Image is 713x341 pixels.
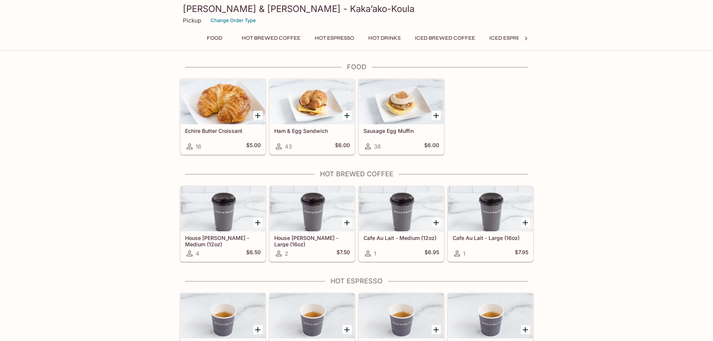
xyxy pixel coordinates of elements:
div: Espresso - Double Shot [270,293,354,338]
button: Add Macchiato - Single Shot [432,325,441,334]
a: Cafe Au Lait - Medium (12oz)1$6.95 [359,186,444,262]
button: Add House Blend Kaka’ako - Large (16oz) [342,218,352,227]
h5: Ham & Egg Sandwich [274,128,350,134]
a: Cafe Au Lait - Large (16oz)1$7.95 [448,186,533,262]
a: Echire Butter Croissant16$5.00 [180,79,266,155]
button: Add Ham & Egg Sandwich [342,111,352,120]
h5: Cafe Au Lait - Large (16oz) [453,235,528,241]
span: 4 [196,250,199,257]
h4: Hot Brewed Coffee [180,170,534,178]
h5: $5.00 [246,142,261,151]
a: Sausage Egg Muffin38$6.00 [359,79,444,155]
h5: Sausage Egg Muffin [363,128,439,134]
h4: Hot Espresso [180,277,534,285]
button: Add House Blend Kaka’ako - Medium (12oz) [253,218,263,227]
h5: House [PERSON_NAME] - Medium (12oz) [185,235,261,247]
button: Iced Brewed Coffee [411,33,479,43]
div: Sausage Egg Muffin [359,79,444,124]
h5: House [PERSON_NAME] - Large (16oz) [274,235,350,247]
h5: $6.50 [246,249,261,258]
h3: [PERSON_NAME] & [PERSON_NAME] - Kaka’ako-Koula [183,3,531,15]
button: Hot Espresso [311,33,358,43]
div: Ham & Egg Sandwich [270,79,354,124]
div: Macchiato - Single Shot [359,293,444,338]
div: Espresso - Single Shot [181,293,265,338]
button: Add Espresso - Single Shot [253,325,263,334]
h5: $7.50 [336,249,350,258]
button: Hot Drinks [364,33,405,43]
button: Add Cafe Au Lait - Large (16oz) [521,218,530,227]
div: Cafe Au Lait - Large (16oz) [448,186,533,231]
h5: $6.00 [335,142,350,151]
a: House [PERSON_NAME] - Medium (12oz)4$6.50 [180,186,266,262]
div: House Blend Kaka’ako - Large (16oz) [270,186,354,231]
button: Change Order Type [207,15,259,26]
div: Echire Butter Croissant [181,79,265,124]
h5: Cafe Au Lait - Medium (12oz) [363,235,439,241]
span: 2 [285,250,288,257]
span: 43 [285,143,292,150]
span: 1 [463,250,465,257]
p: Pickup [183,17,201,24]
div: House Blend Kaka’ako - Medium (12oz) [181,186,265,231]
h4: Food [180,63,534,71]
button: Add Sausage Egg Muffin [432,111,441,120]
div: Macchiato - Double Shot [448,293,533,338]
button: Add Echire Butter Croissant [253,111,263,120]
h5: $7.95 [515,249,528,258]
h5: $6.95 [425,249,439,258]
h5: Echire Butter Croissant [185,128,261,134]
span: 38 [374,143,381,150]
button: Add Macchiato - Double Shot [521,325,530,334]
div: Cafe Au Lait - Medium (12oz) [359,186,444,231]
a: Ham & Egg Sandwich43$6.00 [269,79,355,155]
h5: $6.00 [424,142,439,151]
a: House [PERSON_NAME] - Large (16oz)2$7.50 [269,186,355,262]
span: 16 [196,143,201,150]
button: Food [198,33,232,43]
span: 1 [374,250,376,257]
button: Iced Espresso/Cold Brew [485,33,569,43]
button: Hot Brewed Coffee [238,33,305,43]
button: Add Cafe Au Lait - Medium (12oz) [432,218,441,227]
button: Add Espresso - Double Shot [342,325,352,334]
